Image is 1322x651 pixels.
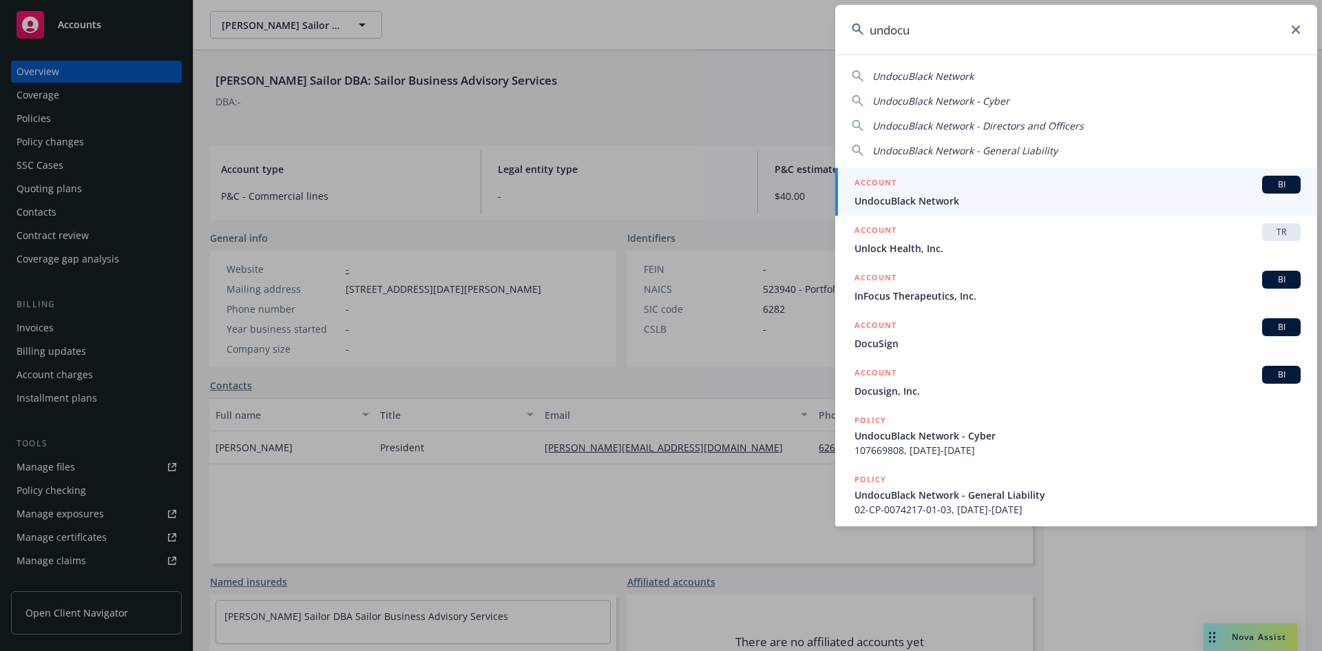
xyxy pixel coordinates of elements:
span: UndocuBlack Network [872,70,974,83]
a: POLICYUndocuBlack Network - General Liability02-CP-0074217-01-03, [DATE]-[DATE] [835,465,1317,524]
span: UndocuBlack Network - Directors and Officers [872,119,1084,132]
span: UndocuBlack Network - Cyber [854,428,1301,443]
a: ACCOUNTBIDocusign, Inc. [835,358,1317,406]
span: UndocuBlack Network - General Liability [872,144,1058,157]
h5: ACCOUNT [854,318,896,335]
span: UndocuBlack Network - Cyber [872,94,1009,107]
span: 02-CP-0074217-01-03, [DATE]-[DATE] [854,502,1301,517]
h5: ACCOUNT [854,366,896,382]
span: DocuSign [854,336,1301,351]
span: BI [1268,178,1295,191]
input: Search... [835,5,1317,54]
span: BI [1268,321,1295,333]
a: ACCOUNTTRUnlock Health, Inc. [835,216,1317,263]
a: ACCOUNTBIDocuSign [835,311,1317,358]
h5: ACCOUNT [854,271,896,287]
span: UndocuBlack Network - General Liability [854,488,1301,502]
span: UndocuBlack Network [854,194,1301,208]
a: POLICYUndocuBlack Network - Cyber107669808, [DATE]-[DATE] [835,406,1317,465]
a: ACCOUNTBIInFocus Therapeutics, Inc. [835,263,1317,311]
span: Unlock Health, Inc. [854,241,1301,256]
h5: POLICY [854,413,886,427]
span: Docusign, Inc. [854,384,1301,398]
span: BI [1268,273,1295,286]
h5: ACCOUNT [854,223,896,240]
h5: POLICY [854,473,886,486]
h5: ACCOUNT [854,176,896,192]
span: InFocus Therapeutics, Inc. [854,289,1301,303]
span: BI [1268,369,1295,381]
span: 107669808, [DATE]-[DATE] [854,443,1301,457]
span: TR [1268,226,1295,238]
a: ACCOUNTBIUndocuBlack Network [835,168,1317,216]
